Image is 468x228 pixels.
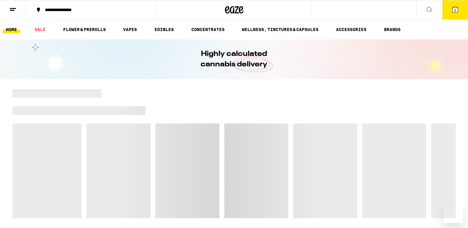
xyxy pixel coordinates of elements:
span: 2 [454,8,456,12]
a: WELLNESS, TINCTURES & CAPSULES [239,26,322,33]
a: ACCESSORIES [333,26,370,33]
a: SALE [31,26,49,33]
button: 2 [442,0,468,19]
a: VAPES [120,26,140,33]
iframe: Button to launch messaging window [443,203,463,223]
a: BRANDS [381,26,404,33]
h1: Highly calculated cannabis delivery [183,49,285,70]
a: HOME [3,26,20,33]
a: FLOWER & PREROLLS [60,26,109,33]
a: CONCENTRATES [188,26,228,33]
a: EDIBLES [151,26,177,33]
